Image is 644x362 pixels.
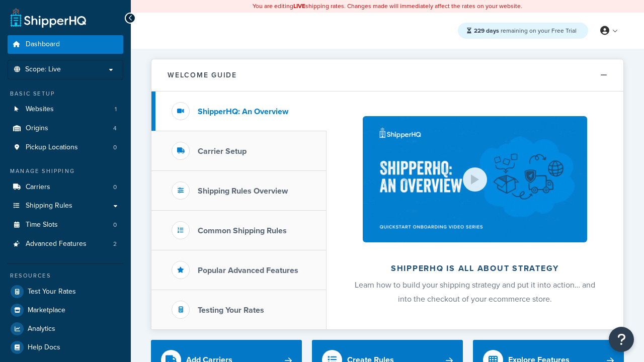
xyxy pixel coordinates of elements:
[198,226,287,235] h3: Common Shipping Rules
[8,35,123,54] a: Dashboard
[8,178,123,197] li: Carriers
[474,26,577,35] span: remaining on your Free Trial
[8,216,123,234] a: Time Slots0
[8,100,123,119] li: Websites
[26,221,58,229] span: Time Slots
[293,2,305,11] b: LIVE
[8,197,123,215] a: Shipping Rules
[8,301,123,319] a: Marketplace
[26,202,72,210] span: Shipping Rules
[115,105,117,114] span: 1
[28,306,65,315] span: Marketplace
[198,107,288,116] h3: ShipperHQ: An Overview
[198,187,288,196] h3: Shipping Rules Overview
[168,71,237,79] h2: Welcome Guide
[113,143,117,152] span: 0
[151,59,623,92] button: Welcome Guide
[8,138,123,157] a: Pickup Locations0
[26,240,87,248] span: Advanced Features
[26,124,48,133] span: Origins
[8,178,123,197] a: Carriers0
[28,288,76,296] span: Test Your Rates
[26,143,78,152] span: Pickup Locations
[8,216,123,234] li: Time Slots
[8,271,123,280] div: Resources
[355,279,595,305] span: Learn how to build your shipping strategy and put it into action… and into the checkout of your e...
[609,327,634,352] button: Open Resource Center
[8,283,123,301] a: Test Your Rates
[8,89,123,98] div: Basic Setup
[198,147,247,156] h3: Carrier Setup
[198,306,264,315] h3: Testing Your Rates
[8,100,123,119] a: Websites1
[26,40,60,49] span: Dashboard
[113,183,117,192] span: 0
[8,235,123,253] li: Advanced Features
[8,235,123,253] a: Advanced Features2
[28,343,60,352] span: Help Docs
[113,124,117,133] span: 4
[363,116,587,242] img: ShipperHQ is all about strategy
[353,264,597,273] h2: ShipperHQ is all about strategy
[26,105,54,114] span: Websites
[474,26,499,35] strong: 229 days
[28,325,55,333] span: Analytics
[8,338,123,356] a: Help Docs
[25,65,61,74] span: Scope: Live
[8,119,123,138] a: Origins4
[26,183,50,192] span: Carriers
[8,138,123,157] li: Pickup Locations
[8,167,123,175] div: Manage Shipping
[113,240,117,248] span: 2
[198,266,298,275] h3: Popular Advanced Features
[8,320,123,338] a: Analytics
[113,221,117,229] span: 0
[8,119,123,138] li: Origins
